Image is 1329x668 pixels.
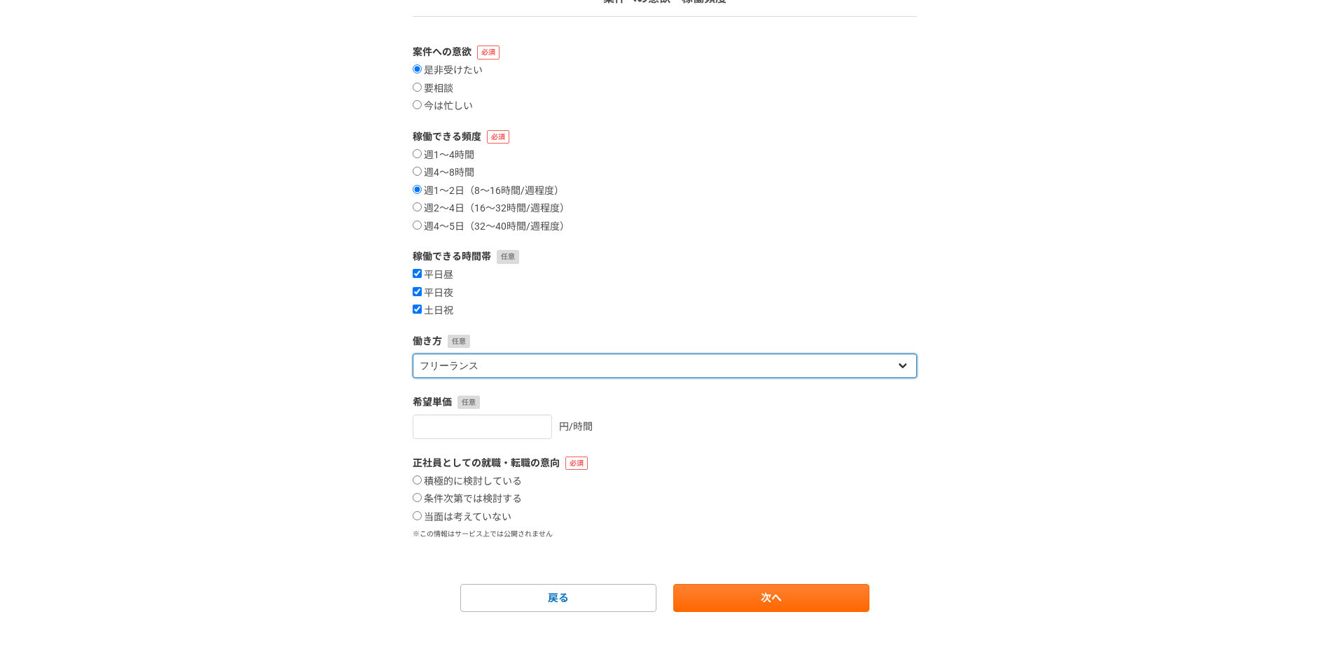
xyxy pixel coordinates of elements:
[413,83,422,92] input: 要相談
[413,64,422,74] input: 是非受けたい
[413,221,570,233] label: 週4〜5日（32〜40時間/週程度）
[413,395,917,410] label: 希望単価
[413,202,570,215] label: 週2〜4日（16〜32時間/週程度）
[413,100,422,109] input: 今は忙しい
[413,511,511,524] label: 当面は考えていない
[413,475,522,488] label: 積極的に検討している
[413,305,422,314] input: 土日祝
[413,83,453,95] label: 要相談
[673,584,869,612] a: 次へ
[413,100,473,113] label: 今は忙しい
[559,421,593,432] span: 円/時間
[413,45,917,60] label: 案件への意欲
[413,130,917,144] label: 稼働できる頻度
[413,202,422,211] input: 週2〜4日（16〜32時間/週程度）
[413,149,422,158] input: 週1〜4時間
[413,185,564,197] label: 週1〜2日（8〜16時間/週程度）
[413,334,917,349] label: 働き方
[413,149,474,162] label: 週1〜4時間
[413,493,422,502] input: 条件次第では検討する
[413,511,422,520] input: 当面は考えていない
[413,249,917,264] label: 稼働できる時間帯
[413,305,453,317] label: 土日祝
[413,475,422,485] input: 積極的に検討している
[413,185,422,194] input: 週1〜2日（8〜16時間/週程度）
[413,167,422,176] input: 週4〜8時間
[413,221,422,230] input: 週4〜5日（32〜40時間/週程度）
[413,269,453,281] label: 平日昼
[413,64,483,77] label: 是非受けたい
[460,584,656,612] a: 戻る
[413,287,422,296] input: 平日夜
[413,456,917,471] label: 正社員としての就職・転職の意向
[413,167,474,179] label: 週4〜8時間
[413,493,522,506] label: 条件次第では検討する
[413,269,422,278] input: 平日昼
[413,287,453,300] label: 平日夜
[413,529,917,539] p: ※この情報はサービス上では公開されません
